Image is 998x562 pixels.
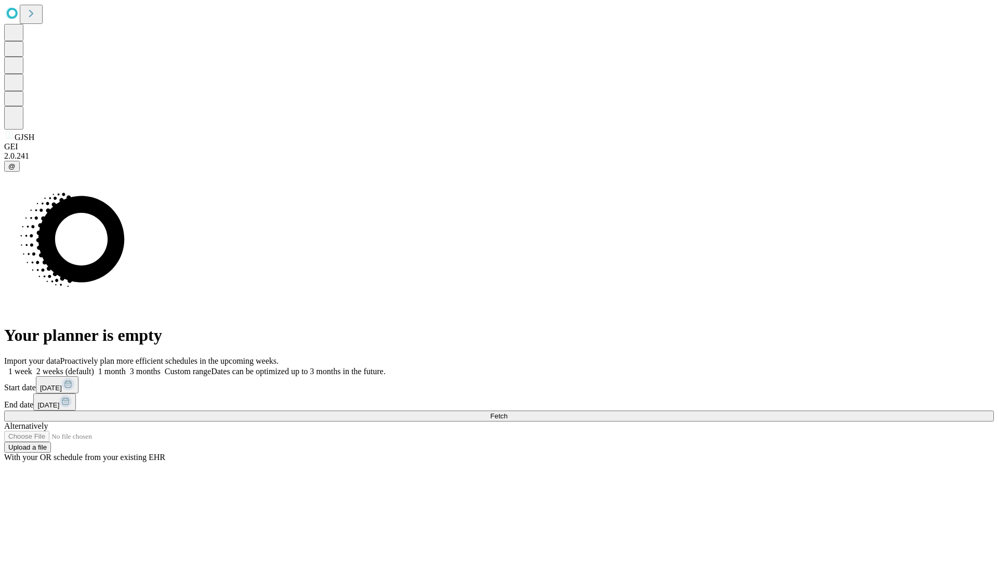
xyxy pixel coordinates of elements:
button: [DATE] [36,376,78,393]
span: Fetch [490,412,507,420]
button: Fetch [4,411,994,421]
button: [DATE] [33,393,76,411]
button: @ [4,161,20,172]
span: [DATE] [40,384,62,392]
span: Proactively plan more efficient schedules in the upcoming weeks. [60,356,279,365]
span: Custom range [165,367,211,376]
span: Dates can be optimized up to 3 months in the future. [211,367,385,376]
div: Start date [4,376,994,393]
button: Upload a file [4,442,51,453]
h1: Your planner is empty [4,326,994,345]
span: Import your data [4,356,60,365]
div: GEI [4,142,994,151]
div: End date [4,393,994,411]
span: With your OR schedule from your existing EHR [4,453,165,462]
span: [DATE] [37,401,59,409]
span: 1 month [98,367,126,376]
span: GJSH [15,133,34,142]
span: 2 weeks (default) [36,367,94,376]
span: 1 week [8,367,32,376]
span: @ [8,162,16,170]
span: Alternatively [4,421,48,430]
span: 3 months [130,367,161,376]
div: 2.0.241 [4,151,994,161]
